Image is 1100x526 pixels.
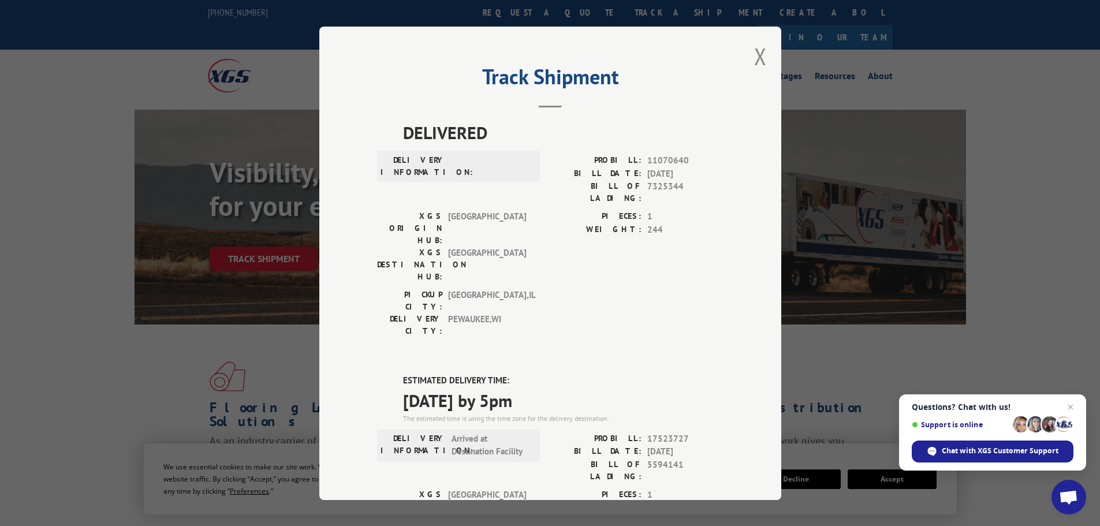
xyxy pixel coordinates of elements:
span: 11070640 [647,154,724,167]
label: BILL DATE: [550,167,642,180]
label: DELIVERY INFORMATION: [381,154,446,178]
span: 7325344 [647,180,724,204]
label: XGS DESTINATION HUB: [377,247,442,283]
span: [GEOGRAPHIC_DATA] [448,247,526,283]
span: 1 [647,488,724,501]
label: DELIVERY CITY: [377,313,442,337]
span: Arrived at Destination Facility [452,432,530,458]
label: PIECES: [550,488,642,501]
span: Close chat [1064,400,1077,414]
label: ESTIMATED DELIVERY TIME: [403,374,724,387]
span: Chat with XGS Customer Support [942,446,1058,456]
span: [GEOGRAPHIC_DATA] [448,210,526,247]
span: 17523727 [647,432,724,445]
label: XGS ORIGIN HUB: [377,210,442,247]
label: BILL DATE: [550,445,642,458]
span: 5594141 [647,458,724,482]
span: Questions? Chat with us! [912,402,1073,412]
label: PROBILL: [550,154,642,167]
span: Support is online [912,420,1009,429]
div: Open chat [1051,480,1086,514]
span: DELIVERED [403,120,724,146]
span: [DATE] [647,445,724,458]
span: [DATE] [647,167,724,180]
div: The estimated time is using the time zone for the delivery destination. [403,413,724,423]
span: [GEOGRAPHIC_DATA] [448,488,526,524]
button: Close modal [754,41,767,72]
span: [GEOGRAPHIC_DATA] , IL [448,289,526,313]
label: PROBILL: [550,432,642,445]
div: Chat with XGS Customer Support [912,441,1073,462]
span: 244 [647,223,724,236]
h2: Track Shipment [377,69,724,91]
span: [DATE] by 5pm [403,387,724,413]
label: BILL OF LADING: [550,180,642,204]
span: PEWAUKEE , WI [448,313,526,337]
label: WEIGHT: [550,223,642,236]
label: XGS ORIGIN HUB: [377,488,442,524]
label: BILL OF LADING: [550,458,642,482]
label: PIECES: [550,210,642,223]
label: DELIVERY INFORMATION: [381,432,446,458]
span: 1 [647,210,724,223]
label: PICKUP CITY: [377,289,442,313]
